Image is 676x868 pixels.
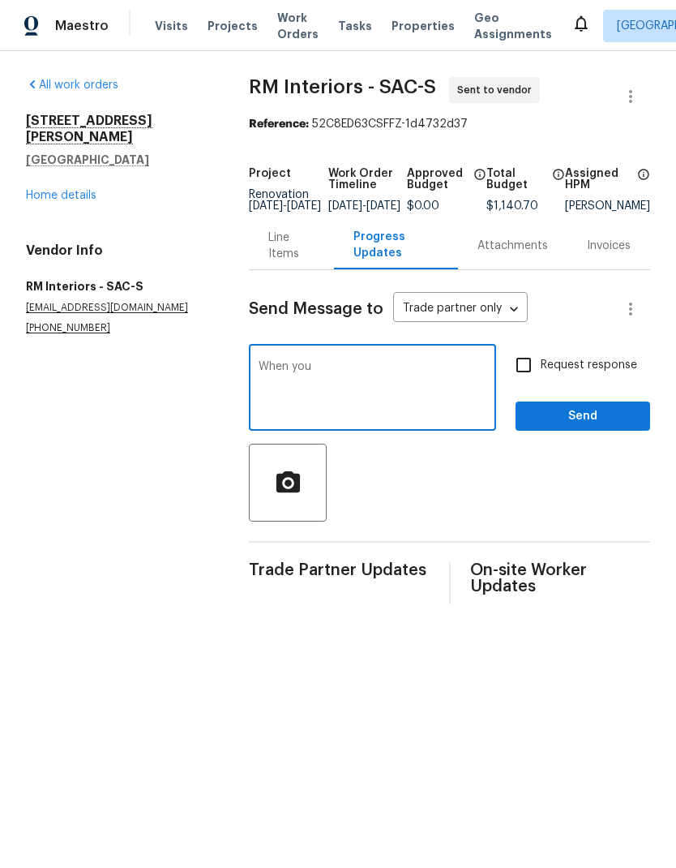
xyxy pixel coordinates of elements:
[155,18,188,34] span: Visits
[26,190,96,201] a: Home details
[528,406,637,427] span: Send
[249,77,436,97] span: RM Interiors - SAC-S
[249,562,430,578] span: Trade Partner Updates
[470,562,651,595] span: On-site Worker Updates
[249,200,321,212] span: -
[249,189,321,212] span: Renovation
[353,229,439,261] div: Progress Updates
[26,278,210,294] h5: RM Interiors - SAC-S
[259,361,486,418] textarea: When you
[55,18,109,34] span: Maestro
[473,168,486,200] span: The total cost of line items that have been approved by both Opendoor and the Trade Partner. This...
[249,118,309,130] b: Reference:
[393,296,528,323] div: Trade partner only
[249,301,383,317] span: Send Message to
[552,168,565,200] span: The total cost of line items that have been proposed by Opendoor. This sum includes line items th...
[208,18,258,34] span: Projects
[541,357,637,374] span: Request response
[457,82,538,98] span: Sent to vendor
[268,230,314,262] div: Line Items
[391,18,455,34] span: Properties
[26,243,210,259] h4: Vendor Info
[637,168,650,200] span: The hpm assigned to this work order.
[565,200,650,212] div: [PERSON_NAME]
[277,10,319,42] span: Work Orders
[407,200,439,212] span: $0.00
[287,200,321,212] span: [DATE]
[328,200,400,212] span: -
[486,168,548,191] h5: Total Budget
[338,20,372,32] span: Tasks
[249,116,650,132] div: 52C8ED63CSFFZ-1d4732d37
[587,238,631,254] div: Invoices
[486,200,538,212] span: $1,140.70
[407,168,468,191] h5: Approved Budget
[565,168,632,191] h5: Assigned HPM
[249,200,283,212] span: [DATE]
[328,168,408,191] h5: Work Order Timeline
[516,402,650,432] button: Send
[328,200,362,212] span: [DATE]
[26,79,118,91] a: All work orders
[477,238,548,254] div: Attachments
[474,10,552,42] span: Geo Assignments
[249,168,291,179] h5: Project
[366,200,400,212] span: [DATE]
